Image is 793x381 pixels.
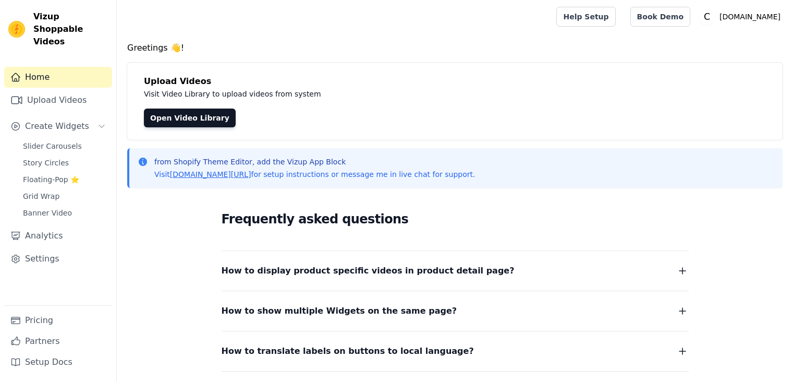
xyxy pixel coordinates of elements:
[17,206,112,220] a: Banner Video
[4,116,112,137] button: Create Widgets
[23,158,69,168] span: Story Circles
[17,189,112,204] a: Grid Wrap
[23,208,72,218] span: Banner Video
[704,11,710,22] text: C
[8,21,25,38] img: Vizup
[4,248,112,269] a: Settings
[222,304,457,318] span: How to show multiple Widgets on the same page?
[222,344,474,359] span: How to translate labels on buttons to local language?
[715,7,785,26] p: [DOMAIN_NAME]
[144,75,766,88] h4: Upload Videos
[4,225,112,246] a: Analytics
[222,264,689,278] button: How to display product specific videos in product detail page?
[154,169,475,180] p: Visit for setup instructions or message me in live chat for support.
[222,344,689,359] button: How to translate labels on buttons to local language?
[222,209,689,230] h2: Frequently asked questions
[17,156,112,170] a: Story Circles
[144,88,611,100] p: Visit Video Library to upload videos from system
[556,7,615,27] a: Help Setup
[4,310,112,331] a: Pricing
[4,352,112,373] a: Setup Docs
[170,170,251,178] a: [DOMAIN_NAME][URL]
[23,191,59,201] span: Grid Wrap
[4,331,112,352] a: Partners
[25,120,89,133] span: Create Widgets
[222,304,689,318] button: How to show multiple Widgets on the same page?
[33,10,108,48] span: Vizup Shoppable Videos
[154,157,475,167] p: from Shopify Theme Editor, add the Vizup App Block
[4,67,112,88] a: Home
[699,7,785,26] button: C [DOMAIN_NAME]
[17,139,112,153] a: Slider Carousels
[17,172,112,187] a: Floating-Pop ⭐
[127,42,783,54] h4: Greetings 👋!
[222,264,515,278] span: How to display product specific videos in product detail page?
[4,90,112,111] a: Upload Videos
[630,7,690,27] a: Book Demo
[23,141,82,151] span: Slider Carousels
[144,109,236,127] a: Open Video Library
[23,174,79,185] span: Floating-Pop ⭐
